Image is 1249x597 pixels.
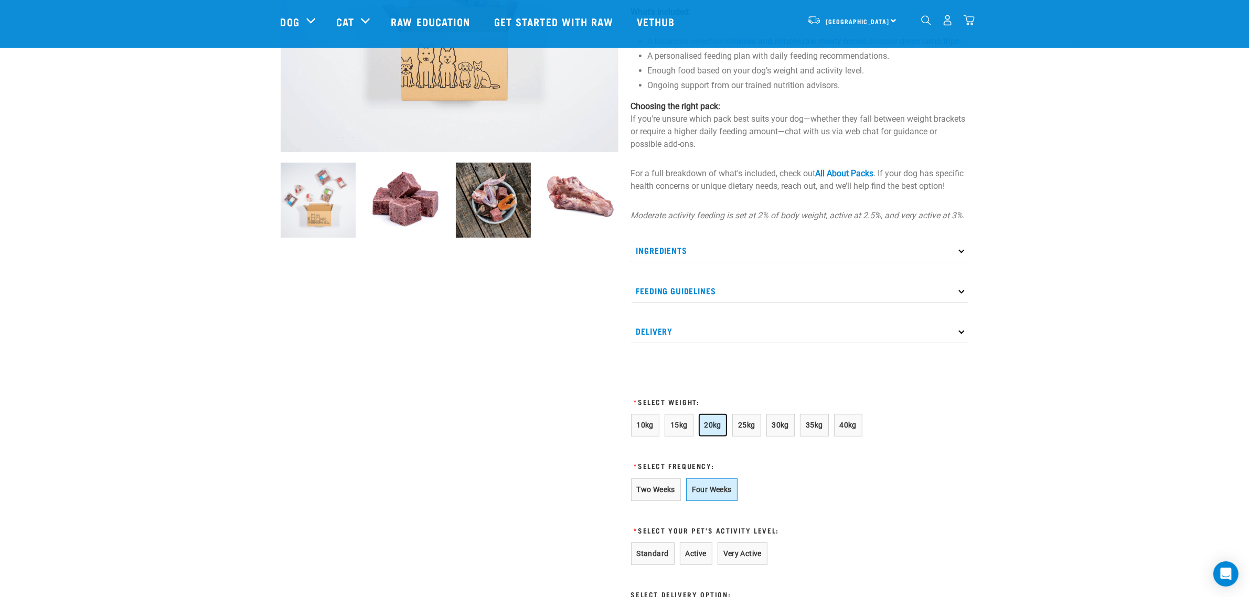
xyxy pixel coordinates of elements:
a: Cat [336,14,354,29]
p: If you're unsure which pack best suits your dog—whether they fall between weight brackets or requ... [631,100,969,151]
img: user.png [942,15,953,26]
span: 20kg [704,421,722,429]
strong: Choosing the right pack: [631,101,721,111]
span: 35kg [806,421,823,429]
span: 40kg [840,421,857,429]
span: 30kg [772,421,789,429]
img: Dog 0 2sec [281,163,356,238]
a: All About Packs [816,168,874,178]
button: 40kg [834,414,863,436]
img: Assortment of Raw Essentials Ingredients Including, Salmon Fillet, Cubed Beef And Tripe, Turkey W... [456,163,531,238]
button: 15kg [665,414,693,436]
a: Get started with Raw [484,1,626,42]
button: 25kg [732,414,761,436]
p: Feeding Guidelines [631,279,969,303]
span: [GEOGRAPHIC_DATA] [826,19,890,23]
button: Four Weeks [686,478,738,501]
a: Raw Education [380,1,483,42]
li: Ongoing support from our trained nutrition advisors. [648,79,969,92]
span: 25kg [738,421,755,429]
div: Open Intercom Messenger [1213,561,1239,587]
a: Vethub [626,1,688,42]
img: Cubes [368,163,443,238]
h3: Select Frequency: [631,462,867,470]
img: van-moving.png [807,15,821,25]
p: Ingredients [631,239,969,262]
button: 30kg [766,414,795,436]
h3: Select Your Pet's Activity Level: [631,526,867,534]
button: Standard [631,542,675,565]
li: A personalised feeding plan with daily feeding recommendations. [648,50,969,62]
a: Dog [281,14,300,29]
h3: Select Weight: [631,398,867,406]
button: Two Weeks [631,478,681,501]
span: 10kg [637,421,654,429]
p: Delivery [631,319,969,343]
button: Active [680,542,712,565]
button: 35kg [800,414,829,436]
em: Moderate activity feeding is set at 2% of body weight, active at 2.5%, and very active at 3%. [631,210,965,220]
p: For a full breakdown of what's included, check out . If your dog has specific health concerns or ... [631,167,969,193]
button: 10kg [631,414,660,436]
img: home-icon@2x.png [964,15,975,26]
img: 1205 Veal Brisket 1pp 01 [543,163,618,238]
img: home-icon-1@2x.png [921,15,931,25]
span: 15kg [670,421,688,429]
li: Enough food based on your dog’s weight and activity level. [648,65,969,77]
button: Very Active [718,542,767,565]
button: 20kg [699,414,728,436]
